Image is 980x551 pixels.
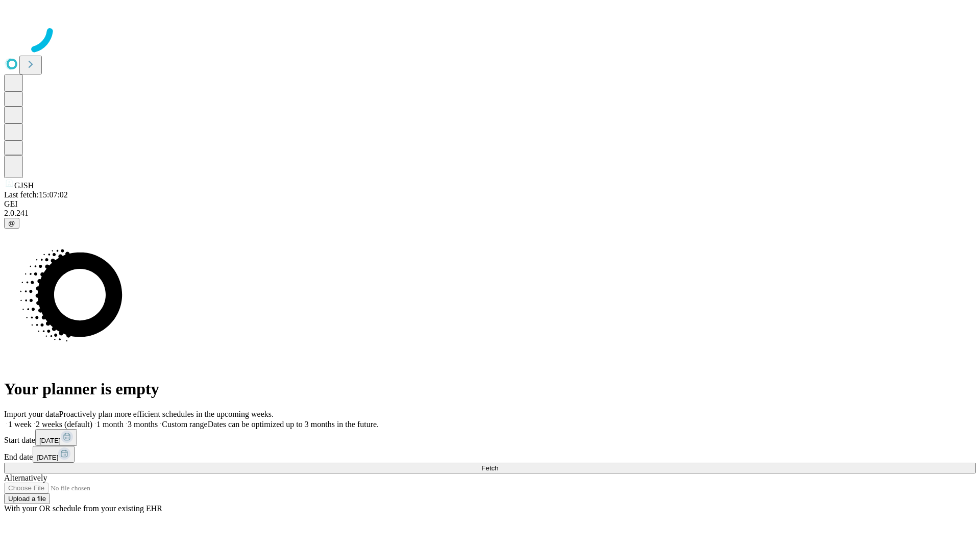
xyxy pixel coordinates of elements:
[4,473,47,482] span: Alternatively
[4,218,19,229] button: @
[36,420,92,429] span: 2 weeks (default)
[33,446,75,463] button: [DATE]
[4,493,50,504] button: Upload a file
[481,464,498,472] span: Fetch
[96,420,124,429] span: 1 month
[4,463,976,473] button: Fetch
[4,209,976,218] div: 2.0.241
[162,420,207,429] span: Custom range
[208,420,379,429] span: Dates can be optimized up to 3 months in the future.
[14,181,34,190] span: GJSH
[35,429,77,446] button: [DATE]
[4,199,976,209] div: GEI
[8,219,15,227] span: @
[4,446,976,463] div: End date
[4,429,976,446] div: Start date
[4,190,68,199] span: Last fetch: 15:07:02
[37,454,58,461] span: [DATE]
[4,380,976,398] h1: Your planner is empty
[59,410,274,418] span: Proactively plan more efficient schedules in the upcoming weeks.
[39,437,61,444] span: [DATE]
[8,420,32,429] span: 1 week
[4,410,59,418] span: Import your data
[128,420,158,429] span: 3 months
[4,504,162,513] span: With your OR schedule from your existing EHR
